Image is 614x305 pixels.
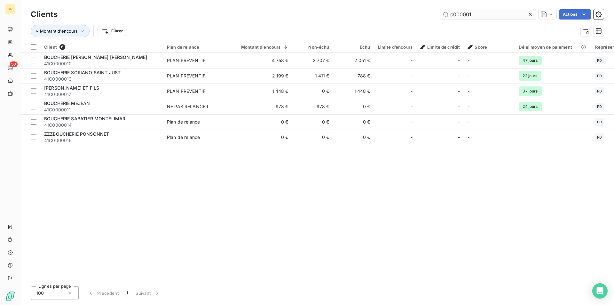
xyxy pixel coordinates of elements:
span: - [468,73,469,78]
span: - [458,119,460,125]
span: ZZZBOUCHERIE PONSONNET [44,131,109,137]
span: Limite de crédit [420,44,460,50]
span: PD [597,89,602,93]
div: DR [5,4,15,14]
button: Filtrer [98,26,127,36]
td: 2 199 € [230,68,292,84]
div: Échu [337,44,370,50]
span: Montant d'encours [40,28,78,34]
td: 0 € [230,114,292,130]
td: 0 € [292,84,333,99]
td: 788 € [333,68,374,84]
td: 2 707 € [292,53,333,68]
td: 0 € [230,130,292,145]
div: Non-échu [296,44,329,50]
span: - [458,57,460,64]
span: BOUCHERIE MEJEAN [44,100,90,106]
button: Précédent [84,286,122,300]
span: 41C0000013 [44,76,159,82]
td: 978 € [230,99,292,114]
span: - [468,119,469,124]
span: PD [597,74,602,78]
span: 24 jours [519,102,541,111]
span: PD [597,120,602,124]
div: PLAN PREVENTIF [167,57,205,64]
span: 37 jours [519,86,541,96]
span: 100 [36,290,44,296]
span: - [458,88,460,94]
span: 47 jours [519,56,541,65]
td: 2 051 € [333,53,374,68]
span: 41C0000010 [44,60,159,67]
span: 41C0000016 [44,137,159,144]
div: Délai moyen de paiement [519,44,587,50]
span: - [458,73,460,79]
img: Logo LeanPay [5,291,15,301]
td: 0 € [292,130,333,145]
td: 0 € [333,99,374,114]
input: Rechercher [440,9,536,20]
span: 6 [59,44,65,50]
td: 0 € [333,130,374,145]
h3: Clients [31,9,58,20]
button: Montant d'encours [31,25,90,37]
span: - [468,104,469,109]
span: - [468,58,469,63]
td: 1 411 € [292,68,333,84]
td: 4 758 € [230,53,292,68]
span: - [411,88,413,94]
span: - [458,103,460,110]
span: [PERSON_NAME] ET FILS [44,85,99,91]
span: PD [597,105,602,108]
span: - [411,119,413,125]
span: - [458,134,460,140]
td: 0 € [292,114,333,130]
div: NE PAS RELANCER [167,103,208,110]
span: - [411,57,413,64]
span: 1 [126,290,128,296]
span: 22 jours [519,71,541,81]
button: 1 [122,286,132,300]
span: - [468,134,469,140]
div: PLAN PREVENTIF [167,88,205,94]
span: BOUCHERIE [PERSON_NAME] [PERSON_NAME] [44,54,147,60]
div: Montant d'encours [233,44,288,50]
div: Plan de relance [167,119,200,125]
span: 41C0000017 [44,91,159,98]
div: Plan de relance [167,44,226,50]
span: PD [597,135,602,139]
button: Actions [559,9,591,20]
td: 0 € [333,114,374,130]
div: Plan de relance [167,134,200,140]
div: Limite d’encours [378,44,413,50]
td: 1 448 € [333,84,374,99]
button: Suivant [132,286,164,300]
span: 41C0000011 [44,107,159,113]
td: 1 448 € [230,84,292,99]
span: BOUCHERIE SORIANO SAINT JUST [44,70,121,75]
span: BOUCHERIE SABATIER MONTELIMAR [44,116,125,121]
span: 41C0000014 [44,122,159,128]
div: PLAN PREVENTIF [167,73,205,79]
span: - [468,88,469,94]
span: Score [468,44,487,50]
span: - [411,73,413,79]
span: - [411,134,413,140]
td: 978 € [292,99,333,114]
span: - [411,103,413,110]
span: 50 [10,61,18,67]
span: Client [44,44,57,50]
span: PD [597,59,602,62]
div: Open Intercom Messenger [592,283,608,299]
